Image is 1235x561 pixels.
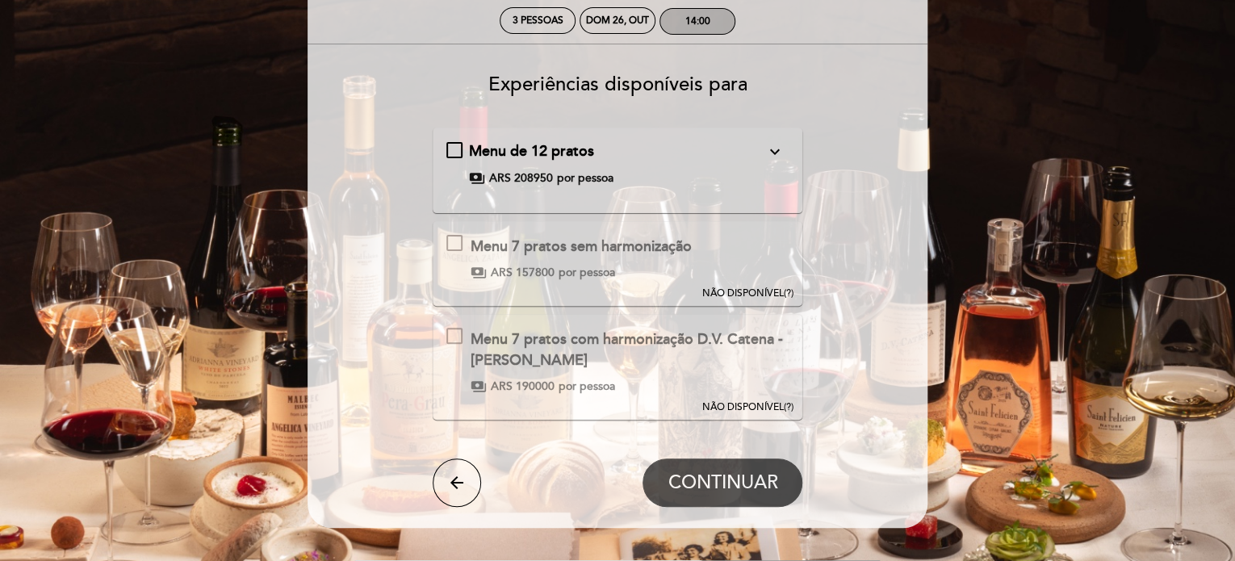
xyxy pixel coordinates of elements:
span: Menu de 12 pratos [469,142,594,160]
div: Menu 7 pratos sem harmonização [471,237,692,257]
md-checkbox: Menu de 12 pratos expand_more Degustação completa de 12 pratosServiço de água e café ou cháMenu i... [446,141,789,186]
i: arrow_back [447,473,467,492]
span: payments [471,265,487,281]
span: por pessoa [559,265,615,281]
span: por pessoa [557,170,613,186]
span: ARS 190000 [491,379,555,395]
button: NÃO DISPONÍVEL(?) [697,315,798,415]
button: expand_more [760,141,789,162]
button: CONTINUAR [643,458,802,507]
button: NÃO DISPONÍVEL(?) [697,222,798,301]
span: ARS 208950 [489,170,553,186]
div: Dom 26, out [586,15,649,27]
span: payments [471,379,487,395]
div: (?) [701,400,793,414]
span: Experiências disponíveis para [488,73,747,96]
span: payments [469,170,485,186]
div: Menu 7 pratos com harmonização D.V. Catena - [PERSON_NAME] [471,329,789,371]
span: CONTINUAR [668,472,777,495]
i: expand_more [764,142,784,161]
div: 14:00 [685,15,710,27]
span: 3 pessoas [513,15,563,27]
span: ARS 157800 [491,265,555,281]
span: por pessoa [559,379,615,395]
span: NÃO DISPONÍVEL [701,287,783,299]
button: arrow_back [433,458,481,507]
span: NÃO DISPONÍVEL [701,401,783,413]
div: (?) [701,287,793,300]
